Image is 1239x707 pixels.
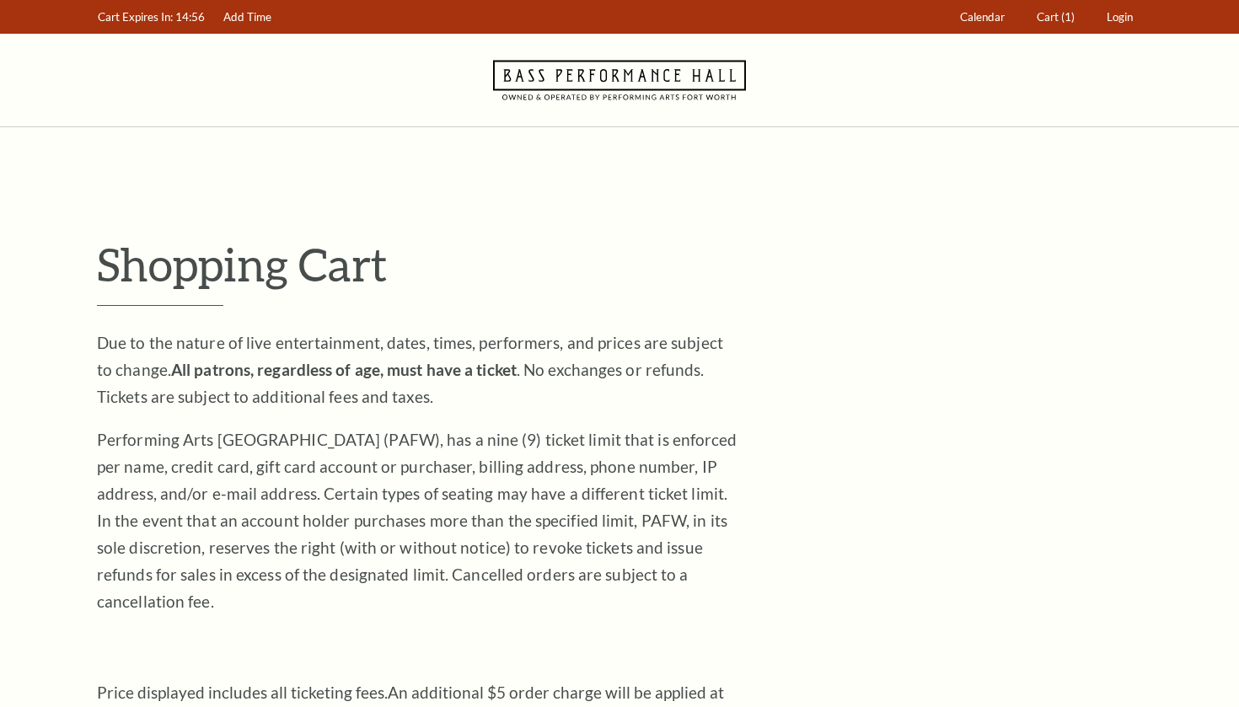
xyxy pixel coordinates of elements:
[1029,1,1083,34] a: Cart (1)
[216,1,280,34] a: Add Time
[1099,1,1141,34] a: Login
[952,1,1013,34] a: Calendar
[97,237,1142,292] p: Shopping Cart
[1061,10,1075,24] span: (1)
[960,10,1005,24] span: Calendar
[97,426,737,615] p: Performing Arts [GEOGRAPHIC_DATA] (PAFW), has a nine (9) ticket limit that is enforced per name, ...
[1107,10,1133,24] span: Login
[97,333,723,406] span: Due to the nature of live entertainment, dates, times, performers, and prices are subject to chan...
[171,360,517,379] strong: All patrons, regardless of age, must have a ticket
[175,10,205,24] span: 14:56
[98,10,173,24] span: Cart Expires In:
[1037,10,1059,24] span: Cart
